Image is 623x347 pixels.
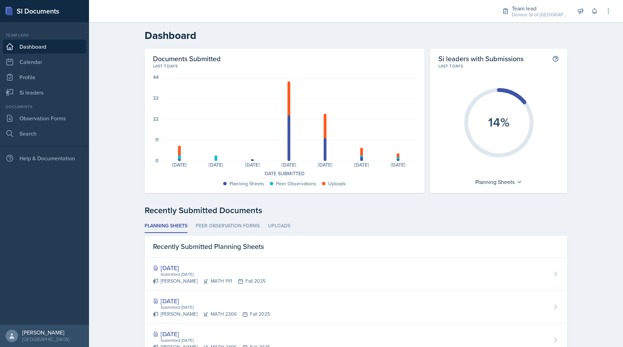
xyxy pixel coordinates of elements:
[472,176,526,187] div: Planning Sheets
[229,180,264,187] div: Planning Sheets
[153,263,266,273] div: [DATE]
[512,4,567,13] div: Team lead
[270,162,307,167] div: [DATE]
[155,158,159,163] div: 0
[145,219,187,233] li: Planning Sheets
[512,11,567,18] div: Demon SI of [GEOGRAPHIC_DATA] / Fall 2025
[276,180,316,187] div: Peer Observations
[153,54,416,63] h2: Documents Submitted
[343,162,380,167] div: [DATE]
[160,337,270,344] div: Submitted [DATE]
[153,310,270,318] div: [PERSON_NAME] MATH 2306 Fall 2025
[145,236,567,258] div: Recently Submitted Planning Sheets
[145,258,567,291] a: [DATE] Submitted [DATE] [PERSON_NAME]MATH 1111Fall 2025
[153,63,416,69] div: Last 7 days
[145,29,567,42] h2: Dashboard
[3,104,86,110] div: Documents
[153,329,270,339] div: [DATE]
[22,336,69,343] div: [GEOGRAPHIC_DATA]
[196,219,260,233] li: Peer Observation Forms
[3,32,86,38] div: Team lead
[22,329,69,336] div: [PERSON_NAME]
[328,180,346,187] div: Uploads
[160,304,270,310] div: Submitted [DATE]
[3,151,86,165] div: Help & Documentation
[145,291,567,324] a: [DATE] Submitted [DATE] [PERSON_NAME]MATH 2306Fall 2025
[3,86,86,99] a: Si leaders
[3,55,86,69] a: Calendar
[3,70,86,84] a: Profile
[145,204,567,217] div: Recently Submitted Documents
[160,271,266,277] div: Submitted [DATE]
[198,162,234,167] div: [DATE]
[438,63,559,69] div: Last 7 days
[3,127,86,140] a: Search
[234,162,271,167] div: [DATE]
[307,162,343,167] div: [DATE]
[153,75,159,80] div: 44
[153,277,266,285] div: [PERSON_NAME] MATH 1111 Fall 2025
[155,137,159,142] div: 11
[153,96,159,100] div: 33
[268,219,290,233] li: Uploads
[153,296,270,306] div: [DATE]
[153,116,159,121] div: 22
[3,111,86,125] a: Observation Forms
[3,40,86,54] a: Dashboard
[380,162,416,167] div: [DATE]
[438,54,524,63] h2: Si leaders with Submissions
[153,170,416,177] div: Date Submitted
[161,162,198,167] div: [DATE]
[488,113,510,131] text: 14%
